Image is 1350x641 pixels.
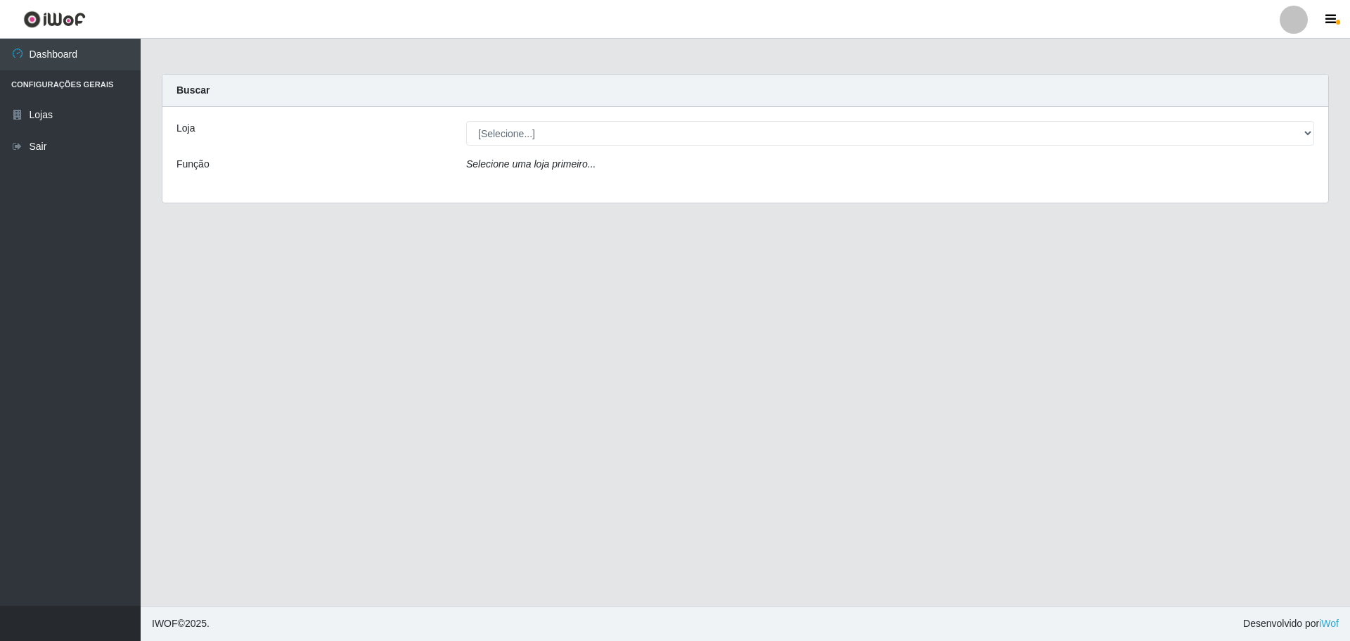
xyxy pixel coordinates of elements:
[152,618,178,629] span: IWOF
[1319,618,1339,629] a: iWof
[176,157,210,172] label: Função
[1243,616,1339,631] span: Desenvolvido por
[176,121,195,136] label: Loja
[152,616,210,631] span: © 2025 .
[23,11,86,28] img: CoreUI Logo
[466,158,596,170] i: Selecione uma loja primeiro...
[176,84,210,96] strong: Buscar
